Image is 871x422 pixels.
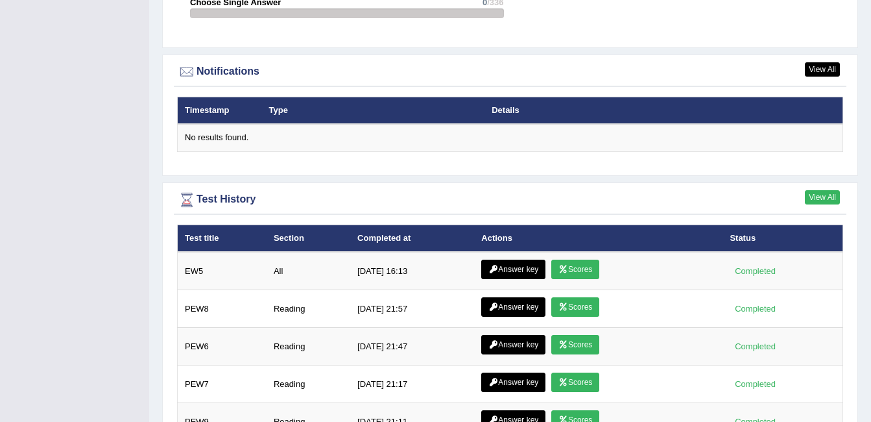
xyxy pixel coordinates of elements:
a: View All [805,62,840,77]
td: All [267,252,350,290]
a: Scores [551,373,599,392]
div: Completed [730,302,780,316]
td: Reading [267,366,350,403]
td: [DATE] 21:47 [350,328,474,366]
th: Status [722,225,842,252]
th: Section [267,225,350,252]
td: [DATE] 16:13 [350,252,474,290]
div: Completed [730,377,780,391]
a: Scores [551,335,599,354]
th: Completed at [350,225,474,252]
td: Reading [267,290,350,328]
td: Reading [267,328,350,366]
td: PEW6 [178,328,267,366]
div: Completed [730,340,780,353]
td: [DATE] 21:57 [350,290,474,328]
a: Answer key [481,335,545,354]
td: PEW7 [178,366,267,403]
a: Scores [551,260,599,279]
div: Completed [730,264,780,278]
div: Test History [177,190,843,210]
a: View All [805,190,840,205]
th: Test title [178,225,267,252]
th: Timestamp [178,97,262,124]
a: Answer key [481,373,545,392]
td: EW5 [178,252,267,290]
th: Type [262,97,485,124]
td: [DATE] 21:17 [350,366,474,403]
a: Scores [551,297,599,317]
th: Actions [474,225,722,252]
div: Notifications [177,62,843,82]
th: Details [484,97,765,124]
a: Answer key [481,297,545,317]
a: Answer key [481,260,545,279]
div: No results found. [185,132,835,144]
td: PEW8 [178,290,267,328]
